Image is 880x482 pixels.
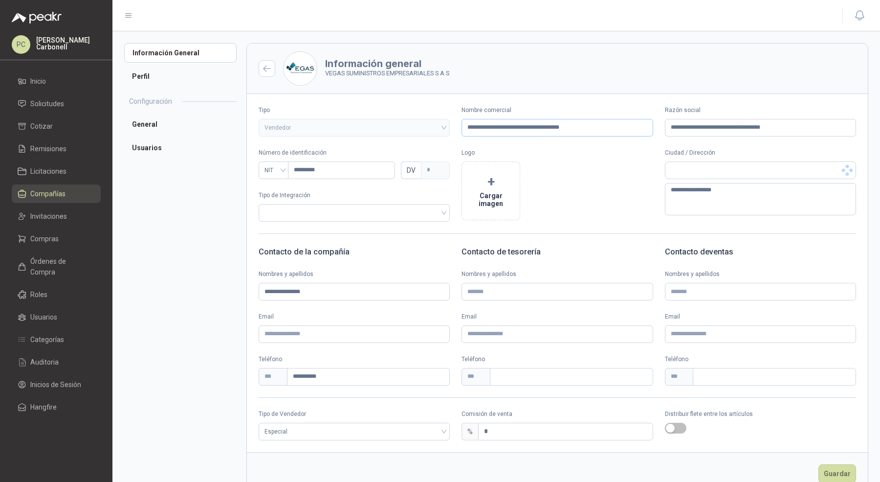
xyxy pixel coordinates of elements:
span: Usuarios [30,312,57,322]
a: Categorías [12,330,101,349]
div: PC [12,35,30,54]
a: Invitaciones [12,207,101,226]
label: Nombre comercial [462,106,653,115]
p: Ciudad / Dirección [665,148,856,158]
span: Inicios de Sesión [30,379,81,390]
span: DV [401,161,421,179]
p: Número de identificación [259,148,450,158]
a: Licitaciones [12,162,101,181]
a: Auditoria [12,353,101,371]
label: Razón social [665,106,856,115]
a: Hangfire [12,398,101,416]
label: Comisión de venta [462,410,653,419]
img: Company Logo [284,52,317,85]
h3: Contacto de ventas [665,246,856,258]
a: Solicitudes [12,94,101,113]
span: Hangfire [30,402,57,413]
h2: Configuración [129,96,172,107]
h3: Contacto de la compañía [259,246,450,258]
label: Email [462,312,653,321]
span: NIT [264,163,283,178]
a: General [124,115,237,134]
a: Remisiones [12,139,101,158]
span: Roles [30,289,47,300]
a: Órdenes de Compra [12,252,101,281]
h3: Información general [325,59,449,69]
a: Perfil [124,67,237,86]
label: Nombres y apellidos [665,270,856,279]
button: +Cargar imagen [462,161,520,220]
label: Email [259,312,450,321]
span: Vendedor [264,120,444,135]
p: Logo [462,148,653,158]
a: Compras [12,230,101,248]
label: Nombres y apellidos [259,270,450,279]
span: Categorías [30,334,64,345]
label: Tipo [259,106,450,115]
span: Compras [30,233,59,244]
p: Teléfono [462,355,653,364]
a: Compañías [12,184,101,203]
p: Distribuir flete entre los artículos [665,410,856,419]
span: Compañías [30,188,66,199]
a: Roles [12,285,101,304]
p: Teléfono [665,355,856,364]
label: Email [665,312,856,321]
img: Logo peakr [12,12,62,23]
div: % [462,423,478,440]
h3: Contacto de tesorería [462,246,653,258]
span: Órdenes de Compra [30,256,91,277]
p: Tipo de Integración [259,191,450,200]
p: Teléfono [259,355,450,364]
label: Tipo de Vendedor [259,410,450,419]
p: [PERSON_NAME] Carbonell [36,37,101,50]
a: Información General [124,43,237,63]
label: Nombres y apellidos [462,270,653,279]
span: Remisiones [30,143,66,154]
a: Inicio [12,72,101,91]
span: Inicio [30,76,46,87]
span: Invitaciones [30,211,67,222]
a: Inicios de Sesión [12,375,101,394]
span: Especial [264,424,444,439]
a: Cotizar [12,117,101,136]
span: Licitaciones [30,166,66,177]
a: Usuarios [12,308,101,326]
span: Auditoria [30,357,59,367]
span: Solicitudes [30,98,64,109]
p: VEGAS SUMINISTROS EMPRESARIALES S A S [325,69,449,78]
a: Usuarios [124,138,237,158]
span: Cotizar [30,121,53,132]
